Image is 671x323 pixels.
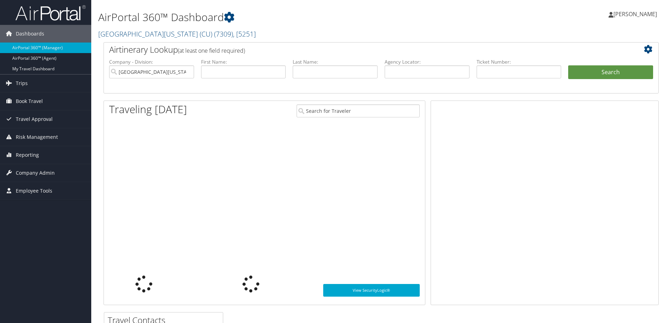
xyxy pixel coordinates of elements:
[214,29,233,39] span: ( 7309 )
[233,29,256,39] span: , [ 5251 ]
[613,10,657,18] span: [PERSON_NAME]
[109,44,607,56] h2: Airtinerary Lookup
[477,58,562,65] label: Ticket Number:
[323,284,420,297] a: View SecurityLogic®
[609,4,664,25] a: [PERSON_NAME]
[98,29,256,39] a: [GEOGRAPHIC_DATA][US_STATE] (CU)
[109,58,194,65] label: Company - Division:
[109,102,187,117] h1: Traveling [DATE]
[16,75,28,92] span: Trips
[293,58,378,65] label: Last Name:
[385,58,470,65] label: Agency Locator:
[15,5,86,21] img: airportal-logo.png
[16,128,58,146] span: Risk Management
[16,164,55,182] span: Company Admin
[568,65,653,79] button: Search
[16,110,53,128] span: Travel Approval
[16,182,52,200] span: Employee Tools
[201,58,286,65] label: First Name:
[297,104,420,117] input: Search for Traveler
[16,146,39,164] span: Reporting
[16,25,44,43] span: Dashboards
[98,10,476,25] h1: AirPortal 360™ Dashboard
[16,92,43,110] span: Book Travel
[178,47,245,54] span: (at least one field required)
